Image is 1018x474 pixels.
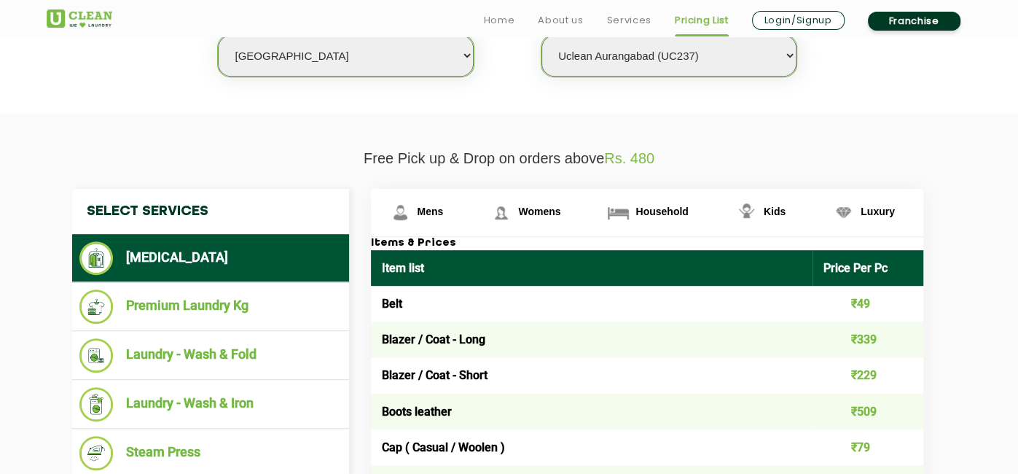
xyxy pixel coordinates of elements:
h4: Select Services [72,189,349,234]
th: Item list [371,250,813,286]
span: Rs. 480 [604,150,654,166]
li: Laundry - Wash & Iron [79,387,342,421]
td: ₹229 [813,357,923,393]
td: Boots leather [371,394,813,430]
td: ₹49 [813,286,923,322]
img: Dry Cleaning [79,241,114,275]
img: Laundry - Wash & Fold [79,338,114,373]
img: Household [606,200,631,225]
a: About us [538,12,583,29]
a: Pricing List [675,12,729,29]
td: Belt [371,286,813,322]
td: Blazer / Coat - Short [371,357,813,393]
a: Services [606,12,651,29]
li: Steam Press [79,436,342,470]
td: ₹79 [813,430,923,465]
img: Luxury [831,200,856,225]
a: Franchise [868,12,960,31]
span: Luxury [861,206,895,217]
li: Laundry - Wash & Fold [79,338,342,373]
td: Cap ( Casual / Woolen ) [371,430,813,465]
img: Laundry - Wash & Iron [79,387,114,421]
span: Mens [418,206,444,217]
img: Premium Laundry Kg [79,290,114,324]
img: Womens [488,200,514,225]
span: Womens [518,206,560,217]
img: Mens [388,200,413,225]
td: ₹339 [813,322,923,357]
img: UClean Laundry and Dry Cleaning [47,9,112,28]
span: Household [635,206,688,217]
a: Login/Signup [752,11,845,30]
img: Steam Press [79,436,114,470]
td: ₹509 [813,394,923,430]
th: Price Per Pc [813,250,923,286]
span: Kids [764,206,786,217]
h3: Items & Prices [371,237,923,250]
img: Kids [734,200,759,225]
td: Blazer / Coat - Long [371,322,813,357]
a: Home [484,12,515,29]
li: Premium Laundry Kg [79,290,342,324]
p: Free Pick up & Drop on orders above [47,150,972,167]
li: [MEDICAL_DATA] [79,241,342,275]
